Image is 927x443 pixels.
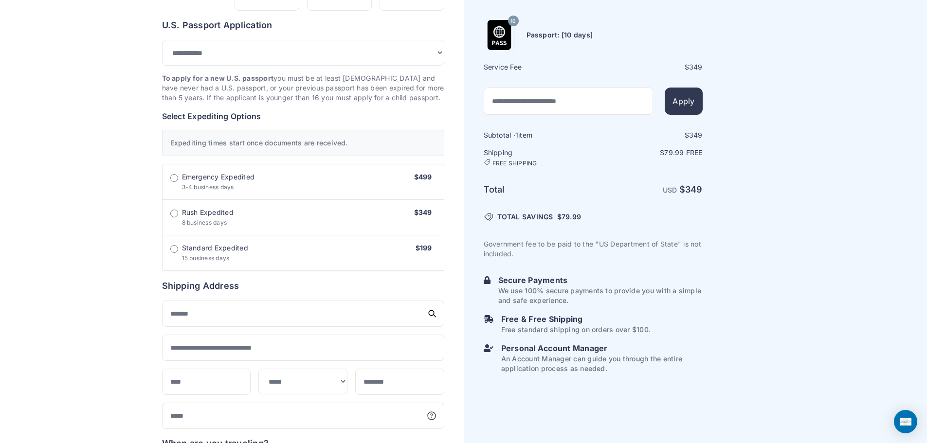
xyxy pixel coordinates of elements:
[492,159,537,167] span: FREE SHIPPING
[510,15,515,27] span: 10
[484,148,592,167] h6: Shipping
[515,131,518,139] span: 1
[501,325,651,335] p: Free standard shipping on orders over $100.
[484,20,514,50] img: Product Name
[894,410,917,433] div: Open Intercom Messenger
[182,172,255,182] span: Emergency Expedited
[665,88,702,115] button: Apply
[594,62,703,72] div: $
[416,244,432,252] span: $199
[162,110,444,122] h6: Select Expediting Options
[501,354,703,373] p: An Account Manager can guide you through the entire application process as needed.
[594,130,703,140] div: $
[484,183,592,196] h6: Total
[689,131,703,139] span: 349
[664,148,684,157] span: 79.99
[427,411,436,421] svg: More information
[484,130,592,140] h6: Subtotal · item
[689,63,703,71] span: 349
[501,313,651,325] h6: Free & Free Shipping
[162,279,444,293] h6: Shipping Address
[182,254,230,262] span: 15 business days
[182,208,234,217] span: Rush Expedited
[414,208,432,216] span: $349
[679,184,703,195] strong: $
[498,274,703,286] h6: Secure Payments
[182,219,227,226] span: 8 business days
[162,74,274,82] strong: To apply for a new U.S. passport
[182,243,248,253] span: Standard Expedited
[162,130,444,156] div: Expediting times start once documents are received.
[497,212,553,222] span: TOTAL SAVINGS
[685,184,703,195] span: 349
[484,62,592,72] h6: Service Fee
[162,18,444,32] h6: U.S. Passport Application
[663,186,677,194] span: USD
[182,183,234,191] span: 3-4 business days
[501,342,703,354] h6: Personal Account Manager
[686,148,703,157] span: Free
[162,73,444,103] p: you must be at least [DEMOGRAPHIC_DATA] and have never had a U.S. passport, or your previous pass...
[498,286,703,305] p: We use 100% secure payments to provide you with a simple and safe experience.
[557,212,581,222] span: $
[594,148,703,158] p: $
[562,213,581,221] span: 79.99
[527,30,593,40] h6: Passport: [10 days]
[414,173,432,181] span: $499
[484,239,703,259] p: Government fee to be paid to the "US Department of State" is not included.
